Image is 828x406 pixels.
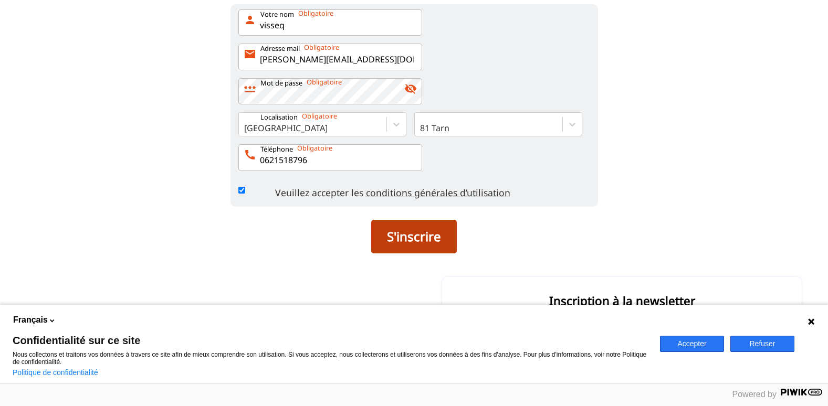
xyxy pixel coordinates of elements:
p: Adresse mail [260,44,300,54]
input: Votre nomperson [238,9,422,36]
span: password [244,82,256,95]
span: person [244,14,256,26]
button: S'inscrire [371,220,457,253]
p: Localisation [260,113,298,122]
input: Veuillez accepter lesconditions générales d’utilisation [238,187,245,194]
p: Mot de passe [260,79,302,88]
span: Confidentialité sur ce site [13,335,647,346]
input: Mot de passepasswordvisibility_off [238,78,422,104]
button: Accepter [660,336,724,352]
a: conditions générales d’utilisation [366,186,510,199]
p: Veuillez accepter les [275,186,510,199]
a: Politique de confidentialité [13,368,98,377]
p: Téléphone [260,145,293,154]
input: Adresse mailmail [238,44,422,70]
span: Powered by [732,390,777,399]
span: Français [13,314,48,326]
span: call [244,148,256,161]
span: visibility_off [404,82,417,95]
p: Inscription à la newsletter [468,293,775,309]
button: Refuser [730,336,794,352]
p: Nous collectons et traitons vos données à travers ce site afin de mieux comprendre son utilisatio... [13,351,647,366]
p: Votre nom [260,10,294,19]
span: mail [244,48,256,60]
input: Téléphonecall [238,144,422,170]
